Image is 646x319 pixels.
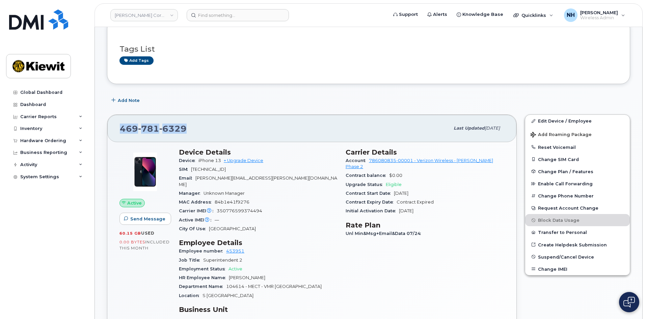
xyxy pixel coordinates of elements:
span: Job Title [179,258,203,263]
div: Narda Hernandez [559,8,630,22]
h3: Employee Details [179,239,338,247]
span: Add Note [118,97,140,104]
img: Open chat [623,297,635,308]
span: Employee number [179,248,226,254]
button: Request Account Change [525,202,630,214]
span: 469 [120,124,187,134]
button: Add Roaming Package [525,127,630,141]
span: [TECHNICAL_ID] [191,167,226,172]
span: 104614 - MECT - VMR [GEOGRAPHIC_DATA] [226,284,322,289]
span: Contract balance [346,173,389,178]
a: Support [388,8,423,21]
button: Change SIM Card [525,153,630,165]
span: Eligible [386,182,402,187]
span: [DATE] [399,208,413,213]
h3: Rate Plan [346,221,504,229]
span: Active [127,200,142,206]
span: Unl Min&Msg+Email&Data 07/24 [346,231,424,236]
a: Knowledge Base [452,8,508,21]
span: 84b1e41f9276 [215,200,249,205]
h3: Device Details [179,148,338,156]
span: — [215,217,219,222]
span: Active [228,266,242,271]
button: Change Phone Number [525,190,630,202]
span: 350776599374494 [217,208,262,213]
span: Contract Start Date [346,191,394,196]
span: Employment Status [179,266,228,271]
h3: Carrier Details [346,148,504,156]
span: Knowledge Base [462,11,503,18]
span: 60.15 GB [119,231,141,236]
h3: Business Unit [179,305,338,314]
span: Location [179,293,203,298]
span: Initial Activation Date [346,208,399,213]
span: Account [346,158,369,163]
span: Support [399,11,418,18]
span: Email [179,176,195,181]
span: Change Plan / Features [538,169,593,174]
span: [DATE] [485,126,500,131]
span: [DATE] [394,191,408,196]
span: [PERSON_NAME][EMAIL_ADDRESS][PERSON_NAME][DOMAIN_NAME] [179,176,337,187]
span: Quicklinks [521,12,546,18]
button: Change IMEI [525,263,630,275]
span: S [GEOGRAPHIC_DATA] [203,293,253,298]
span: [GEOGRAPHIC_DATA] [209,226,256,231]
span: iPhone 13 [198,158,221,163]
span: 0.00 Bytes [119,240,145,244]
span: 6329 [159,124,187,134]
span: Department Name [179,284,226,289]
span: Contract Expired [397,200,434,205]
span: Active IMEI [179,217,215,222]
a: Create Helpdesk Submission [525,239,630,251]
span: Carrier IMEI [179,208,217,213]
span: Contract Expiry Date [346,200,397,205]
input: Find something... [187,9,289,21]
span: Wireless Admin [580,15,618,21]
a: Edit Device / Employee [525,115,630,127]
span: included this month [119,239,170,250]
button: Add Note [107,94,145,106]
img: image20231002-3703462-1ig824h.jpeg [125,152,165,192]
span: Last updated [454,126,485,131]
span: used [141,231,155,236]
span: MAC Address [179,200,215,205]
h3: Tags List [119,45,618,53]
button: Send Message [119,213,171,225]
a: Add tags [119,56,154,65]
span: City Of Use [179,226,209,231]
button: Suspend/Cancel Device [525,251,630,263]
div: Quicklinks [509,8,558,22]
span: Add Roaming Package [531,132,592,138]
span: HR Employee Name [179,275,229,280]
a: + Upgrade Device [224,158,263,163]
a: Alerts [423,8,452,21]
span: Alerts [433,11,447,18]
span: Unknown Manager [204,191,245,196]
span: Upgrade Status [346,182,386,187]
span: Suspend/Cancel Device [538,254,594,259]
span: Enable Call Forwarding [538,181,593,186]
span: $0.00 [389,173,402,178]
span: NH [567,11,575,19]
a: Kiewit Corporation [110,9,178,21]
button: Reset Voicemail [525,141,630,153]
button: Transfer to Personal [525,226,630,238]
span: 781 [138,124,159,134]
span: Device [179,158,198,163]
span: Send Message [130,216,165,222]
span: SIM [179,167,191,172]
a: 453951 [226,248,244,254]
button: Block Data Usage [525,214,630,226]
span: Superintendent 2 [203,258,242,263]
span: [PERSON_NAME] [229,275,265,280]
a: 786080835-00001 - Verizon Wireless - [PERSON_NAME] Phase 2 [346,158,493,169]
span: Manager [179,191,204,196]
button: Enable Call Forwarding [525,178,630,190]
button: Change Plan / Features [525,165,630,178]
span: [PERSON_NAME] [580,10,618,15]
